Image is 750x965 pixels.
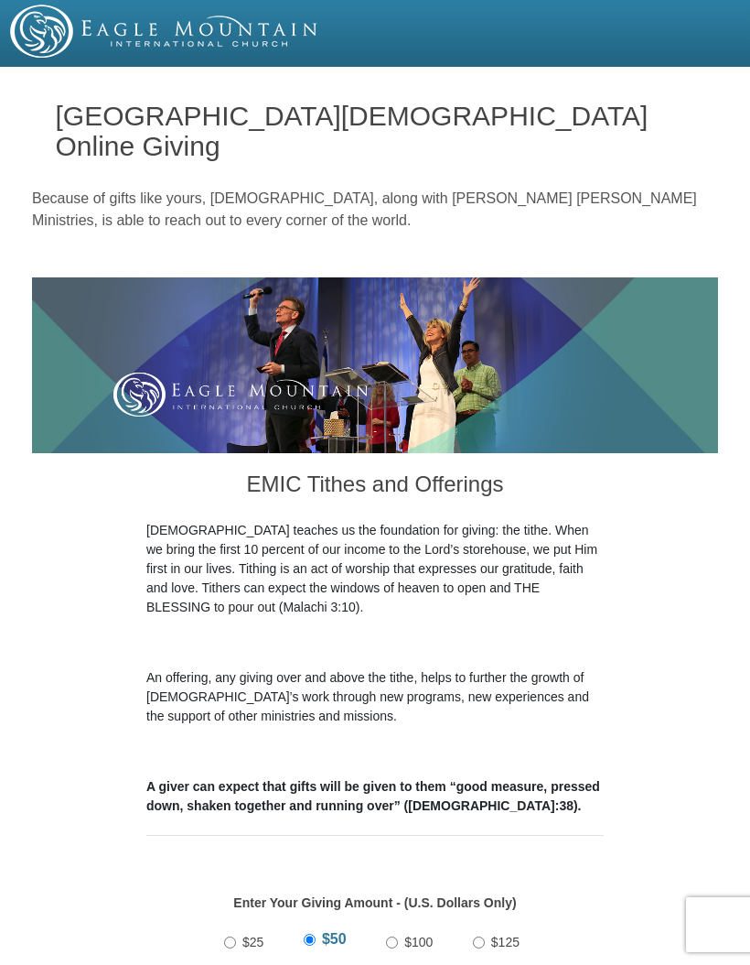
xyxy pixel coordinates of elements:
strong: Enter Your Giving Amount - (U.S. Dollars Only) [233,895,516,910]
span: $25 [242,935,263,949]
span: $100 [404,935,433,949]
p: Because of gifts like yours, [DEMOGRAPHIC_DATA], along with [PERSON_NAME] [PERSON_NAME] Ministrie... [32,188,718,232]
span: $125 [491,935,520,949]
h1: [GEOGRAPHIC_DATA][DEMOGRAPHIC_DATA] Online Giving [56,101,695,161]
h3: EMIC Tithes and Offerings [146,453,604,521]
b: A giver can expect that gifts will be given to them “good measure, pressed down, shaken together ... [146,779,600,813]
img: EMIC [10,5,319,58]
p: [DEMOGRAPHIC_DATA] teaches us the foundation for giving: the tithe. When we bring the first 10 pe... [146,521,604,617]
span: $50 [322,931,347,947]
p: An offering, any giving over and above the tithe, helps to further the growth of [DEMOGRAPHIC_DAT... [146,668,604,726]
